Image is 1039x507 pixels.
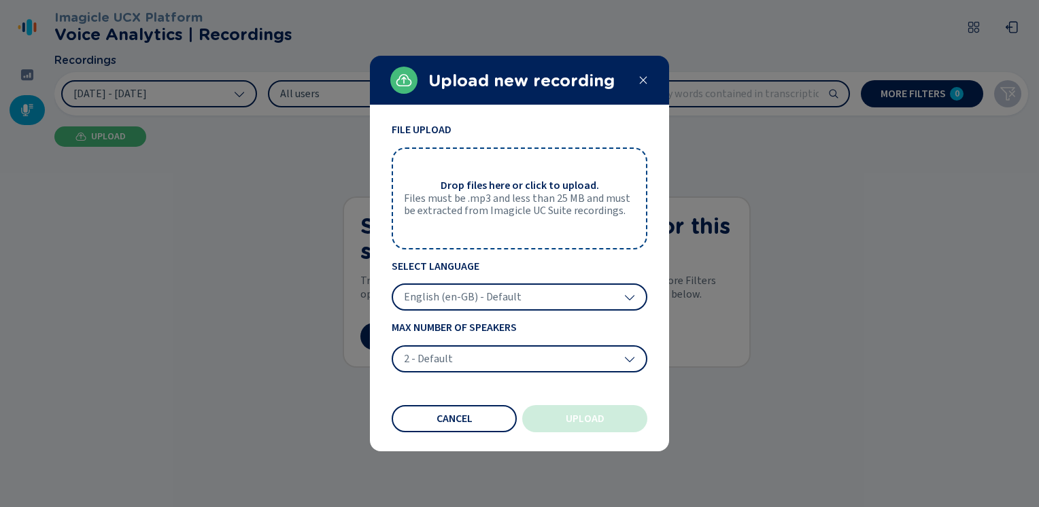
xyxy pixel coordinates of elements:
[392,405,517,432] button: Cancel
[638,75,649,86] svg: close
[404,290,522,304] span: English (en-GB) - Default
[392,321,647,334] span: Max Number of Speakers
[437,413,473,424] span: Cancel
[441,179,599,192] span: Drop files here or click to upload.
[624,353,635,364] svg: chevron-down
[404,192,635,217] span: Files must be .mp3 and less than 25 MB and must be extracted from Imagicle UC Suite recordings.
[392,124,647,136] span: File Upload
[392,260,647,273] span: Select Language
[404,352,453,366] span: 2 - Default
[522,405,647,432] button: Upload
[428,71,627,90] h2: Upload new recording
[624,292,635,302] svg: chevron-down
[566,413,604,424] span: Upload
